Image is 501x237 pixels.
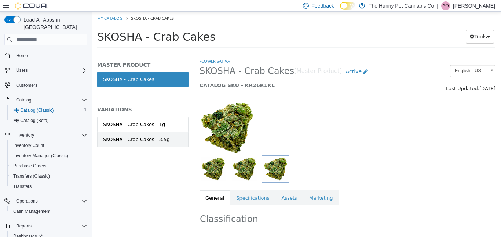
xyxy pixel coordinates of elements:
[13,184,32,189] span: Transfers
[453,1,495,10] p: [PERSON_NAME]
[1,130,90,140] button: Inventory
[13,96,34,104] button: Catalog
[16,67,28,73] span: Users
[184,179,211,194] a: Assets
[13,163,47,169] span: Purchase Orders
[13,66,87,75] span: Users
[13,118,49,123] span: My Catalog (Beta)
[10,116,52,125] a: My Catalog (Beta)
[13,107,54,113] span: My Catalog (Classic)
[13,81,40,90] a: Customers
[254,57,270,63] span: Active
[7,140,90,151] button: Inventory Count
[7,171,90,181] button: Transfers (Classic)
[108,179,138,194] a: General
[13,51,87,60] span: Home
[437,1,438,10] p: |
[16,223,32,229] span: Reports
[16,82,37,88] span: Customers
[10,106,57,115] a: My Catalog (Classic)
[21,16,87,31] span: Load All Apps in [GEOGRAPHIC_DATA]
[312,2,334,10] span: Feedback
[10,151,71,160] a: Inventory Manager (Classic)
[354,74,388,79] span: Last Updated:
[16,132,34,138] span: Inventory
[16,198,38,204] span: Operations
[6,95,97,101] h5: VARIATIONS
[13,131,37,140] button: Inventory
[10,106,87,115] span: My Catalog (Classic)
[10,162,87,170] span: Purchase Orders
[212,179,247,194] a: Marketing
[1,50,90,60] button: Home
[11,109,73,116] div: SKOSHA - Crab Cakes - 1g
[10,141,87,150] span: Inventory Count
[7,181,90,192] button: Transfers
[15,2,48,10] img: Cova
[13,51,31,60] a: Home
[7,161,90,171] button: Purchase Orders
[374,18,402,32] button: Tools
[369,1,434,10] p: The Hunny Pot Cannabis Co
[16,97,31,103] span: Catalog
[13,208,50,214] span: Cash Management
[202,57,250,63] small: [Master Product]
[6,19,124,32] span: SKOSHA - Crab Cakes
[13,81,87,90] span: Customers
[1,196,90,206] button: Operations
[139,179,183,194] a: Specifications
[13,222,34,230] button: Reports
[108,70,327,77] h5: CATALOG SKU - KR26R1KL
[7,206,90,216] button: Cash Management
[358,53,404,66] a: English - US
[1,221,90,231] button: Reports
[179,223,409,236] div: The Hunny Pot Cannabis Co
[10,207,87,216] span: Cash Management
[13,153,68,159] span: Inventory Manager (Classic)
[6,4,31,9] a: My Catalog
[11,124,78,132] div: SKOSHA - Crab Cakes - 3.5g
[442,1,449,10] span: AQ
[10,207,53,216] a: Cash Management
[1,95,90,105] button: Catalog
[108,202,403,213] h2: Classification
[13,197,41,205] button: Operations
[7,151,90,161] button: Inventory Manager (Classic)
[10,172,87,181] span: Transfers (Classic)
[10,182,87,191] span: Transfers
[10,182,34,191] a: Transfers
[6,60,97,75] a: SKOSHA - Crab Cakes
[340,2,355,10] input: Dark Mode
[13,66,30,75] button: Users
[441,1,450,10] div: Aleha Qureshi
[10,162,50,170] a: Purchase Orders
[6,50,97,56] h5: MASTER PRODUCT
[13,222,87,230] span: Reports
[1,65,90,75] button: Users
[13,131,87,140] span: Inventory
[10,116,87,125] span: My Catalog (Beta)
[13,96,87,104] span: Catalog
[7,115,90,126] button: My Catalog (Beta)
[39,4,82,9] span: SKOSHA - Crab Cakes
[10,172,53,181] a: Transfers (Classic)
[10,151,87,160] span: Inventory Manager (Classic)
[108,47,138,52] a: Flower Sativa
[388,74,404,79] span: [DATE]
[16,53,28,59] span: Home
[13,142,44,148] span: Inventory Count
[1,80,90,90] button: Customers
[10,141,47,150] a: Inventory Count
[13,173,50,179] span: Transfers (Classic)
[13,197,87,205] span: Operations
[108,89,163,144] img: 150
[108,54,202,65] span: SKOSHA - Crab Cakes
[7,105,90,115] button: My Catalog (Classic)
[359,53,394,65] span: English - US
